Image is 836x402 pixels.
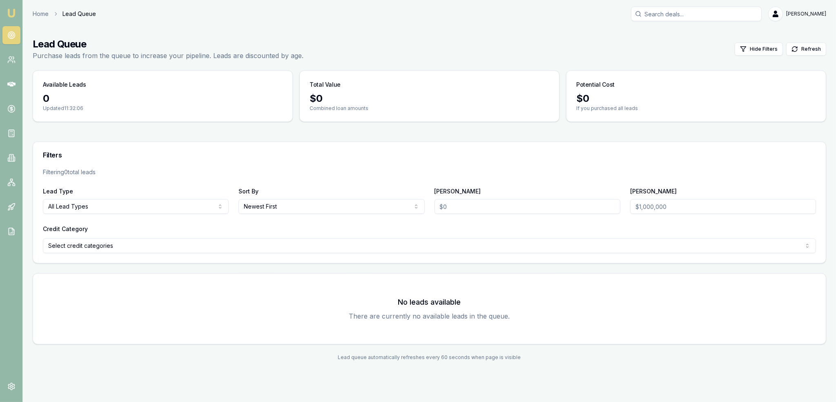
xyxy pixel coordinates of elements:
div: Filtering 0 total leads [43,168,96,176]
h3: Total Value [310,81,341,89]
p: There are currently no available leads in the queue. [43,311,816,321]
div: $ 0 [576,92,816,105]
label: [PERSON_NAME] [630,188,677,195]
p: Purchase leads from the queue to increase your pipeline. Leads are discounted by age. [33,51,303,61]
label: Sort By [239,188,259,195]
label: Credit Category [43,225,88,232]
p: Combined loan amounts [310,105,549,112]
input: $0 [435,199,620,214]
img: emu-icon-u.png [7,8,16,18]
label: [PERSON_NAME] [435,188,481,195]
h3: Potential Cost [576,81,615,89]
span: Lead Queue [62,10,96,18]
p: If you purchased all leads [576,105,816,112]
p: Updated 11:32:06 [43,105,283,112]
h3: No leads available [43,296,816,308]
span: [PERSON_NAME] [786,11,826,17]
div: 0 [43,92,283,105]
input: Search deals [631,7,762,21]
div: $ 0 [310,92,549,105]
h1: Lead Queue [33,38,303,51]
nav: breadcrumb [33,10,96,18]
button: Hide Filters [735,43,783,56]
label: Lead Type [43,188,73,195]
a: Home [33,10,49,18]
button: Refresh [786,43,826,56]
div: Lead queue automatically refreshes every 60 seconds when page is visible [33,354,826,361]
h3: Filters [43,152,816,158]
input: $1,000,000 [630,199,816,214]
h3: Available Leads [43,81,86,89]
